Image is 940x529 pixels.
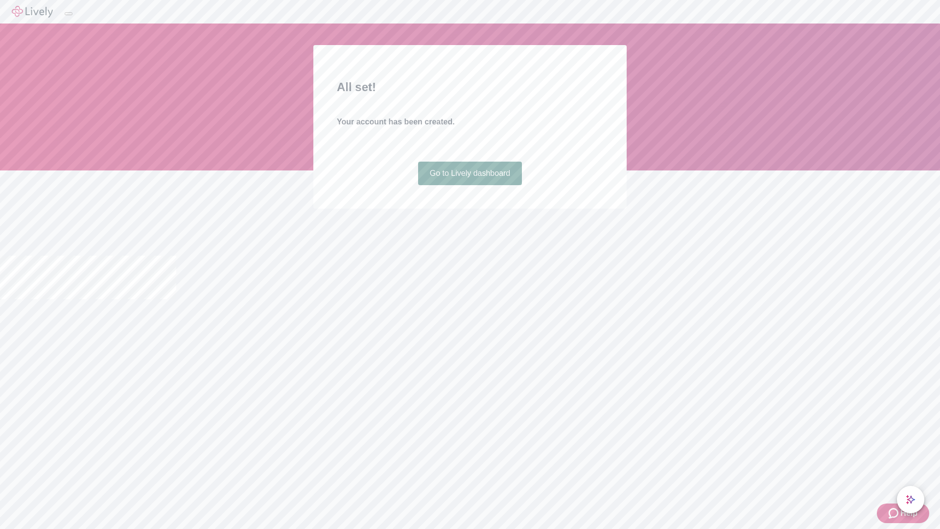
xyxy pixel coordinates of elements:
[897,486,924,513] button: chat
[906,495,916,505] svg: Lively AI Assistant
[337,78,603,96] h2: All set!
[337,116,603,128] h4: Your account has been created.
[900,507,917,519] span: Help
[889,507,900,519] svg: Zendesk support icon
[418,162,522,185] a: Go to Lively dashboard
[877,504,929,523] button: Zendesk support iconHelp
[65,12,72,15] button: Log out
[12,6,53,18] img: Lively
